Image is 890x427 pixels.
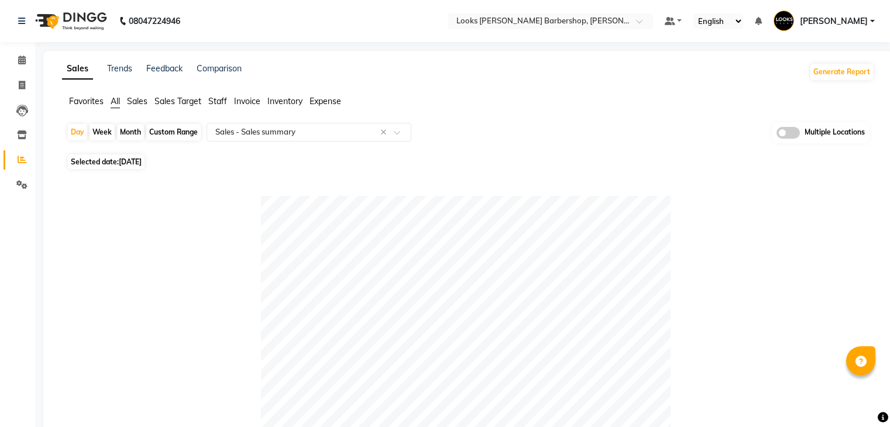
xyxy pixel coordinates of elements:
iframe: chat widget [841,380,878,415]
img: Naveendra Prasad [774,11,794,31]
div: Week [90,124,115,140]
div: Month [117,124,144,140]
button: Generate Report [810,64,873,80]
img: logo [30,5,110,37]
span: Staff [208,96,227,106]
a: Comparison [197,63,242,74]
div: Custom Range [146,124,201,140]
a: Sales [62,58,93,80]
span: Sales Target [154,96,201,106]
span: Multiple Locations [805,127,865,139]
span: Clear all [380,126,390,139]
span: Favorites [69,96,104,106]
span: Inventory [267,96,303,106]
div: Day [68,124,87,140]
span: Expense [310,96,341,106]
a: Trends [107,63,132,74]
a: Feedback [146,63,183,74]
span: Sales [127,96,147,106]
span: Invoice [234,96,260,106]
span: Selected date: [68,154,145,169]
b: 08047224946 [129,5,180,37]
span: All [111,96,120,106]
span: [PERSON_NAME] [800,15,868,27]
span: [DATE] [119,157,142,166]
